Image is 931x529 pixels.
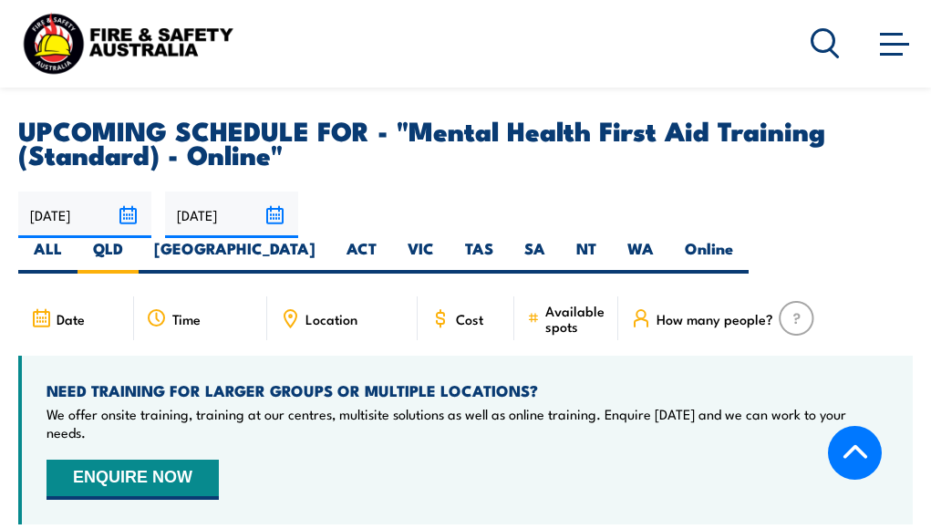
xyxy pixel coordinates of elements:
label: Online [669,238,749,274]
input: From date [18,192,151,238]
span: Date [57,311,85,327]
h2: UPCOMING SCHEDULE FOR - "Mental Health First Aid Training (Standard) - Online" [18,118,913,165]
label: QLD [78,238,139,274]
label: TAS [450,238,509,274]
label: NT [561,238,612,274]
label: [GEOGRAPHIC_DATA] [139,238,331,274]
label: ALL [18,238,78,274]
span: Time [172,311,201,327]
span: Available spots [545,303,605,334]
span: Cost [456,311,483,327]
label: SA [509,238,561,274]
span: How many people? [657,311,773,327]
label: WA [612,238,669,274]
h4: NEED TRAINING FOR LARGER GROUPS OR MULTIPLE LOCATIONS? [47,380,888,400]
button: ENQUIRE NOW [47,460,219,500]
p: We offer onsite training, training at our centres, multisite solutions as well as online training... [47,405,888,441]
input: To date [165,192,298,238]
label: VIC [392,238,450,274]
span: Location [305,311,357,327]
label: ACT [331,238,392,274]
